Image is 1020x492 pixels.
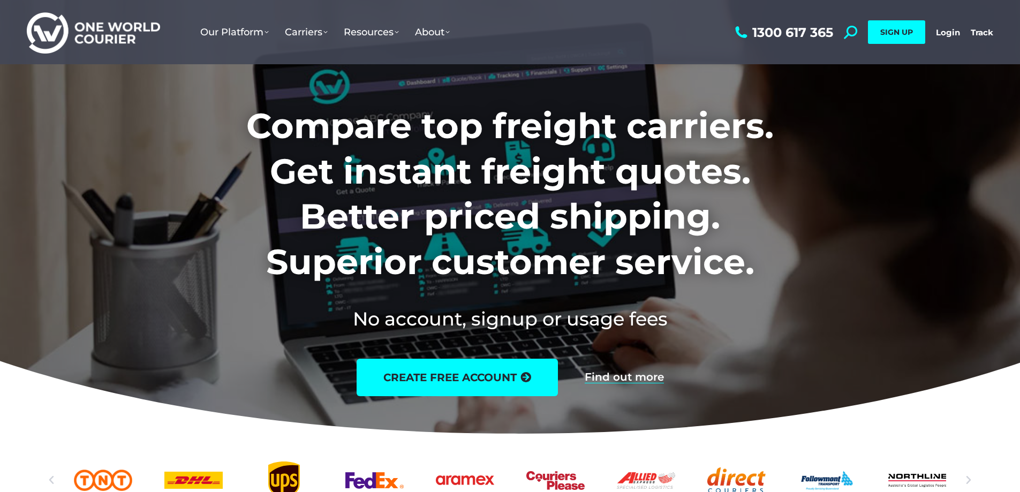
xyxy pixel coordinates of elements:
span: Carriers [285,26,328,38]
a: 1300 617 365 [732,26,833,39]
a: Carriers [277,16,336,49]
a: Our Platform [192,16,277,49]
span: SIGN UP [880,27,913,37]
a: Login [936,27,960,37]
h1: Compare top freight carriers. Get instant freight quotes. Better priced shipping. Superior custom... [176,103,844,284]
a: Find out more [585,372,664,383]
a: Track [971,27,993,37]
img: One World Courier [27,11,160,54]
a: create free account [357,359,558,396]
span: About [415,26,450,38]
a: SIGN UP [868,20,925,44]
h2: No account, signup or usage fees [176,306,844,332]
a: About [407,16,458,49]
span: Resources [344,26,399,38]
a: Resources [336,16,407,49]
span: Our Platform [200,26,269,38]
